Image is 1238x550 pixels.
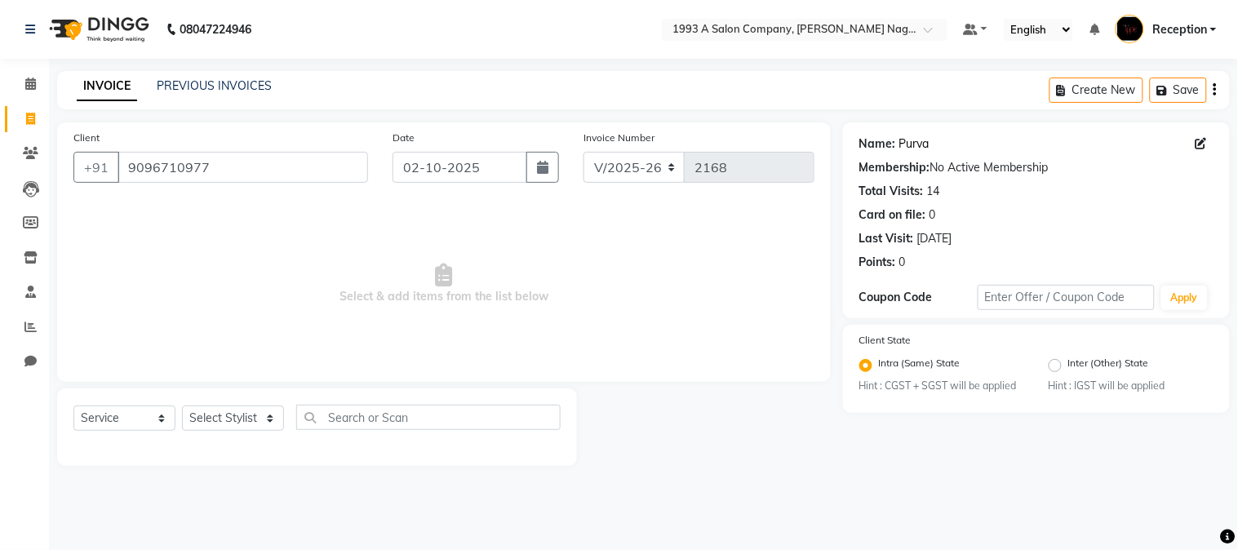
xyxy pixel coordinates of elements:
[859,159,930,176] div: Membership:
[859,333,912,348] label: Client State
[73,152,119,183] button: +91
[296,405,561,430] input: Search or Scan
[1068,356,1149,375] label: Inter (Other) State
[859,379,1024,393] small: Hint : CGST + SGST will be applied
[584,131,654,145] label: Invoice Number
[879,356,961,375] label: Intra (Same) State
[859,159,1214,176] div: No Active Membership
[118,152,368,183] input: Search by Name/Mobile/Email/Code
[1150,78,1207,103] button: Save
[1152,21,1207,38] span: Reception
[899,135,930,153] a: Purva
[859,254,896,271] div: Points:
[1049,78,1143,103] button: Create New
[859,289,978,306] div: Coupon Code
[1049,379,1214,393] small: Hint : IGST will be applied
[73,202,814,366] span: Select & add items from the list below
[1116,15,1144,43] img: Reception
[42,7,153,52] img: logo
[393,131,415,145] label: Date
[930,206,936,224] div: 0
[859,135,896,153] div: Name:
[73,131,100,145] label: Client
[859,206,926,224] div: Card on file:
[859,230,914,247] div: Last Visit:
[899,254,906,271] div: 0
[157,78,272,93] a: PREVIOUS INVOICES
[859,183,924,200] div: Total Visits:
[1161,286,1208,310] button: Apply
[77,72,137,101] a: INVOICE
[180,7,251,52] b: 08047224946
[978,285,1155,310] input: Enter Offer / Coupon Code
[927,183,940,200] div: 14
[917,230,952,247] div: [DATE]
